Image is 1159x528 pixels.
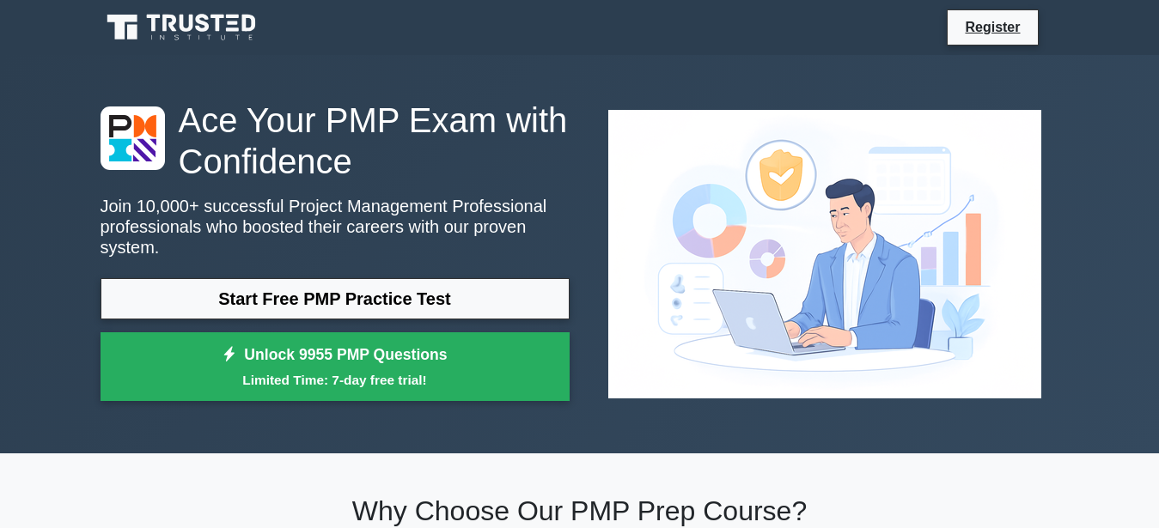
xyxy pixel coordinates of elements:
h2: Why Choose Our PMP Prep Course? [101,495,1059,527]
h1: Ace Your PMP Exam with Confidence [101,100,570,182]
p: Join 10,000+ successful Project Management Professional professionals who boosted their careers w... [101,196,570,258]
a: Unlock 9955 PMP QuestionsLimited Time: 7-day free trial! [101,332,570,401]
small: Limited Time: 7-day free trial! [122,370,548,390]
a: Start Free PMP Practice Test [101,278,570,319]
img: Project Management Professional Preview [595,96,1055,412]
a: Register [955,16,1030,38]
